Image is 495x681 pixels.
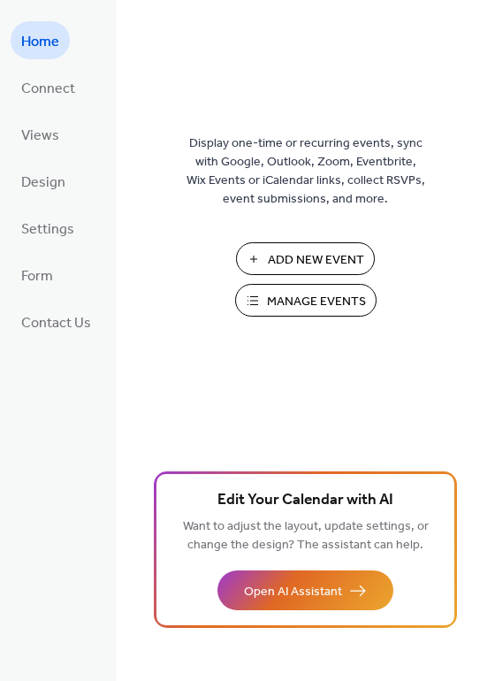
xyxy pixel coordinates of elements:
a: Connect [11,68,86,106]
span: Display one-time or recurring events, sync with Google, Outlook, Zoom, Eventbrite, Wix Events or ... [187,134,425,209]
button: Add New Event [236,242,375,275]
span: Open AI Assistant [244,583,342,601]
span: Connect [21,75,75,103]
a: Home [11,21,70,59]
span: Edit Your Calendar with AI [217,488,393,513]
a: Form [11,256,64,294]
span: Add New Event [268,251,364,270]
span: Settings [21,216,74,243]
span: Contact Us [21,310,91,337]
a: Settings [11,209,85,247]
span: Manage Events [267,293,366,311]
span: Design [21,169,65,196]
span: Home [21,28,59,56]
span: Form [21,263,53,290]
button: Manage Events [235,284,377,317]
span: Views [21,122,59,149]
a: Contact Us [11,302,102,340]
a: Views [11,115,70,153]
span: Want to adjust the layout, update settings, or change the design? The assistant can help. [183,515,429,557]
a: Design [11,162,76,200]
button: Open AI Assistant [217,570,393,610]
